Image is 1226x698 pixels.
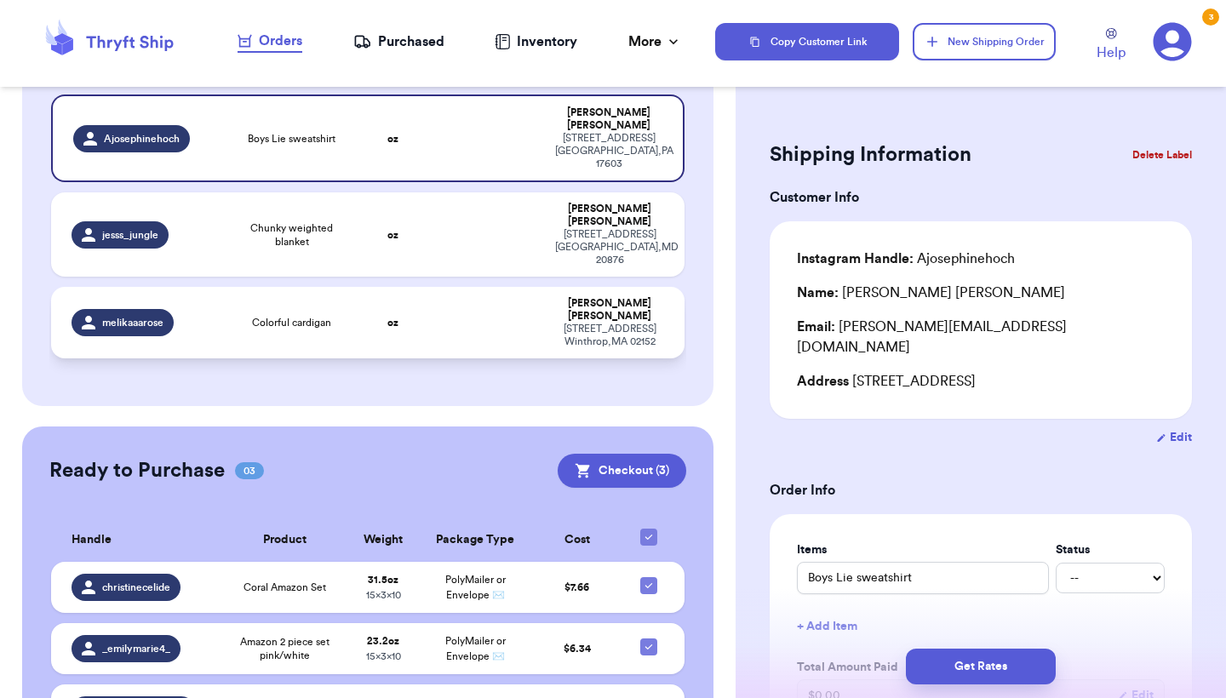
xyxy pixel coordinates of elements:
[445,636,506,661] span: PolyMailer or Envelope ✉️
[628,31,682,52] div: More
[770,141,971,169] h2: Shipping Information
[102,316,163,329] span: melikaaarose
[770,480,1192,501] h3: Order Info
[530,518,622,562] th: Cost
[797,320,835,334] span: Email:
[555,297,664,323] div: [PERSON_NAME] [PERSON_NAME]
[1156,429,1192,446] button: Edit
[248,132,335,146] span: Boys Lie sweatshirt
[555,228,664,266] div: [STREET_ADDRESS] [GEOGRAPHIC_DATA] , MD 20876
[102,642,170,655] span: _emilymarie4_
[1097,43,1126,63] span: Help
[715,23,899,60] button: Copy Customer Link
[797,286,839,300] span: Name:
[252,316,331,329] span: Colorful cardigan
[1126,136,1199,174] button: Delete Label
[797,249,1015,269] div: Ajosephinehoch
[1097,28,1126,63] a: Help
[1153,22,1192,61] a: 3
[1202,9,1219,26] div: 3
[238,31,302,51] div: Orders
[353,31,444,52] a: Purchased
[797,252,914,266] span: Instagram Handle:
[235,462,264,479] span: 03
[1056,541,1165,558] label: Status
[368,575,398,585] strong: 31.5 oz
[420,518,530,562] th: Package Type
[366,651,401,661] span: 15 x 3 x 10
[347,518,421,562] th: Weight
[387,318,398,328] strong: oz
[555,106,662,132] div: [PERSON_NAME] [PERSON_NAME]
[387,230,398,240] strong: oz
[555,323,664,348] div: [STREET_ADDRESS] Winthrop , MA 02152
[797,317,1165,358] div: [PERSON_NAME][EMAIL_ADDRESS][DOMAIN_NAME]
[367,636,399,646] strong: 23.2 oz
[564,582,589,592] span: $ 7.66
[913,23,1056,60] button: New Shipping Order
[770,187,1192,208] h3: Customer Info
[366,590,401,600] span: 15 x 3 x 10
[102,228,158,242] span: jesss_jungle
[797,283,1065,303] div: [PERSON_NAME] [PERSON_NAME]
[495,31,577,52] a: Inventory
[387,134,398,144] strong: oz
[790,608,1172,645] button: + Add Item
[797,371,1165,392] div: [STREET_ADDRESS]
[238,31,302,53] a: Orders
[558,454,686,488] button: Checkout (3)
[797,375,849,388] span: Address
[243,581,326,594] span: Coral Amazon Set
[238,221,345,249] span: Chunky weighted blanket
[906,649,1056,684] button: Get Rates
[223,518,347,562] th: Product
[564,644,591,654] span: $ 6.34
[233,635,336,662] span: Amazon 2 piece set pink/white
[555,132,662,170] div: [STREET_ADDRESS] [GEOGRAPHIC_DATA] , PA 17603
[555,203,664,228] div: [PERSON_NAME] [PERSON_NAME]
[797,541,1049,558] label: Items
[49,457,225,484] h2: Ready to Purchase
[102,581,170,594] span: christinecelide
[445,575,506,600] span: PolyMailer or Envelope ✉️
[104,132,180,146] span: Ajosephinehoch
[72,531,112,549] span: Handle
